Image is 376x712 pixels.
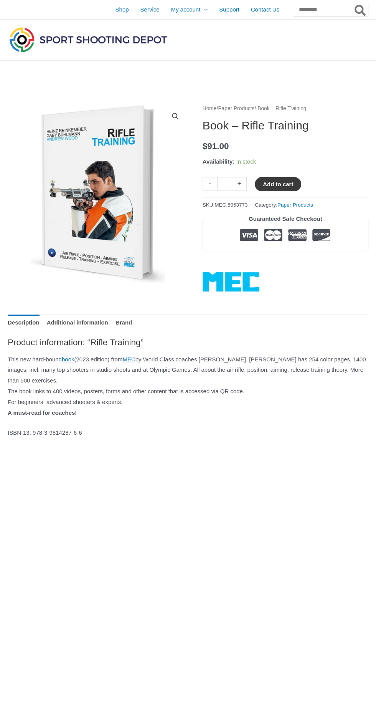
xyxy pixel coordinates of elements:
span: Availability: [203,158,235,165]
a: Additional information [47,315,108,331]
iframe: Customer reviews powered by Trustpilot [203,257,368,266]
h1: Book – Rifle Training [203,119,368,132]
span: MEC.5053773 [214,202,247,208]
h2: Product information: “Rifle Training” [8,337,368,348]
a: book [62,356,74,363]
a: Brand [115,315,132,331]
a: Paper Products [218,106,254,111]
a: + [232,177,247,190]
legend: Guaranteed Safe Checkout [246,214,325,224]
a: View full-screen image gallery [168,109,182,123]
img: Sport Shooting Depot [8,25,169,54]
bdi: 91.00 [203,141,229,151]
a: Description [8,315,40,331]
button: Search [353,3,368,16]
p: ISBN-13: 978-3-9814287-6-6 [8,427,368,438]
a: MEC [203,272,259,291]
a: Home [203,106,217,111]
nav: Breadcrumb [203,104,368,114]
p: This new hard-bound (2023 edition) from by World Class coaches [PERSON_NAME], [PERSON_NAME] has 2... [8,354,368,418]
input: Product quantity [217,177,232,190]
a: MEC [122,356,135,363]
a: Paper Products [277,202,313,208]
span: SKU: [203,200,248,210]
a: - [203,177,217,190]
span: In stock [236,158,256,165]
span: Category: [255,200,313,210]
strong: A must-read for coaches! [8,409,77,416]
span: $ [203,141,208,151]
button: Add to cart [255,177,301,191]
